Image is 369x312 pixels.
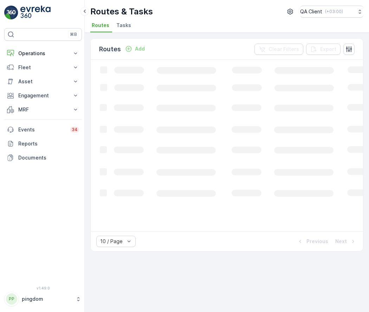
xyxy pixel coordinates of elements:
button: Add [122,45,148,53]
button: Operations [4,46,82,60]
p: Export [320,46,336,53]
button: MRF [4,103,82,117]
span: Routes [92,22,109,29]
span: v 1.49.0 [4,286,82,290]
button: Export [306,44,341,55]
p: Fleet [18,64,68,71]
p: Add [135,45,145,52]
p: Asset [18,78,68,85]
p: Routes [99,44,121,54]
div: PP [6,293,17,305]
button: Previous [296,237,329,246]
button: QA Client(+03:00) [300,6,363,18]
span: Tasks [116,22,131,29]
button: Asset [4,74,82,89]
button: Next [335,237,357,246]
p: ⌘B [70,32,77,37]
button: Engagement [4,89,82,103]
button: Fleet [4,60,82,74]
p: Reports [18,140,79,147]
img: logo_light-DOdMpM7g.png [20,6,51,20]
p: 34 [72,127,78,132]
p: Operations [18,50,68,57]
p: MRF [18,106,68,113]
p: pingdom [22,295,72,303]
img: logo [4,6,18,20]
p: Documents [18,154,79,161]
a: Reports [4,137,82,151]
p: ( +03:00 ) [325,9,343,14]
p: QA Client [300,8,322,15]
button: PPpingdom [4,292,82,306]
p: Clear Filters [268,46,299,53]
p: Next [335,238,347,245]
a: Events34 [4,123,82,137]
p: Events [18,126,66,133]
p: Engagement [18,92,68,99]
a: Documents [4,151,82,165]
button: Clear Filters [254,44,303,55]
p: Routes & Tasks [90,6,153,17]
p: Previous [306,238,328,245]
